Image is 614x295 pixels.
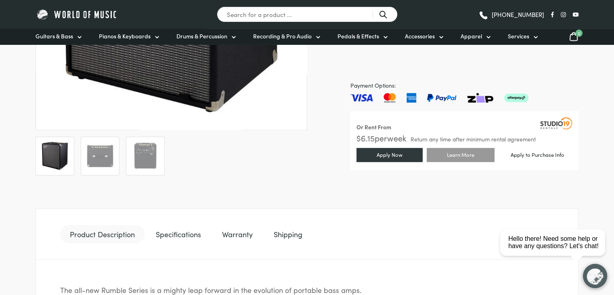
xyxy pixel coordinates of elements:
span: Pedals & Effects [337,32,379,40]
a: [PHONE_NUMBER] [478,8,544,21]
a: Learn More [427,148,495,162]
a: Product Description [60,225,145,244]
a: Apply to Purchase Info [499,149,576,161]
span: Guitars & Bass [36,32,73,40]
span: Accessories [405,32,435,40]
img: Fender Rumble 100 Combo V3 Bass Amplifier [85,141,115,171]
span: Recording & Pro Audio [253,32,312,40]
img: World of Music [36,8,118,21]
span: per week [375,132,407,143]
a: Apply Now [356,148,423,162]
input: Search for a product ... [217,6,398,22]
img: Pay with Master card, Visa, American Express and Paypal [350,93,528,103]
span: Drums & Percussion [176,32,227,40]
iframe: PayPal [350,20,578,71]
iframe: Chat with our support team [497,206,614,295]
a: Specifications [146,225,211,244]
img: Studio19 Rentals [540,117,572,129]
span: Return any time after minimum rental agreement [411,136,536,142]
img: Fender Rumble 100 Combo V3 Bass Amplifier [40,141,70,171]
a: Warranty [212,225,262,244]
span: 0 [575,29,583,37]
span: Apparel [461,32,482,40]
span: Payment Options: [350,81,578,90]
div: Or Rent From [356,122,391,132]
span: Pianos & Keyboards [99,32,151,40]
span: $ 6.15 [356,132,375,143]
a: Shipping [264,225,312,244]
span: Services [508,32,529,40]
span: [PHONE_NUMBER] [492,11,544,17]
img: Fender Rumble 100 Combo V3 Bass Amplifier [130,141,160,171]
